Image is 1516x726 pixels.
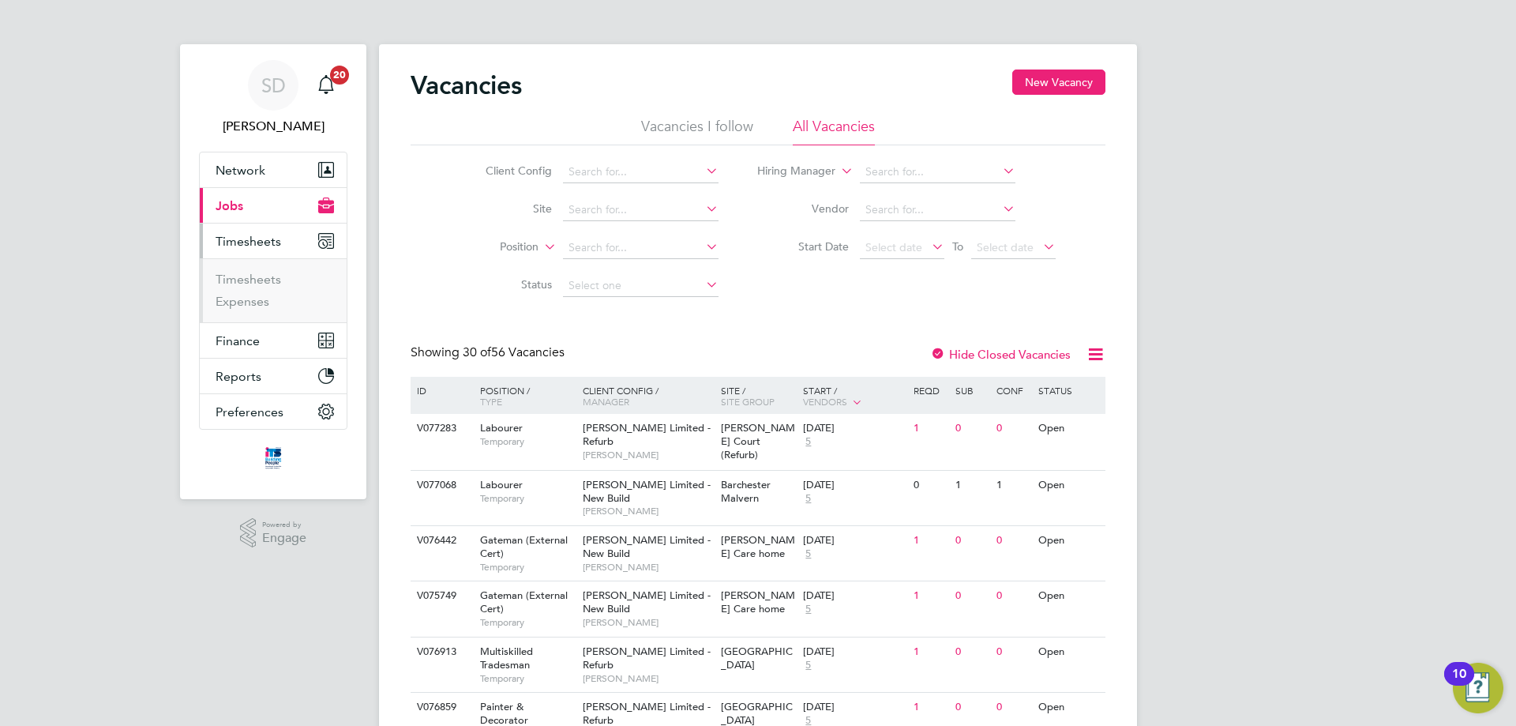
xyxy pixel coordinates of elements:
[583,478,711,505] span: [PERSON_NAME] Limited - New Build
[951,526,993,555] div: 0
[461,277,552,292] label: Status
[200,394,347,429] button: Preferences
[803,395,847,408] span: Vendors
[721,478,771,505] span: Barchester Malvern
[413,581,468,611] div: V075749
[200,258,347,322] div: Timesheets
[216,369,261,384] span: Reports
[480,478,523,491] span: Labourer
[216,163,265,178] span: Network
[480,672,575,685] span: Temporary
[480,435,575,448] span: Temporary
[721,395,775,408] span: Site Group
[1452,674,1466,694] div: 10
[463,344,565,360] span: 56 Vacancies
[262,518,306,532] span: Powered by
[803,547,813,561] span: 5
[216,404,283,419] span: Preferences
[583,421,711,448] span: [PERSON_NAME] Limited - Refurb
[583,533,711,560] span: [PERSON_NAME] Limited - New Build
[583,589,711,615] span: [PERSON_NAME] Limited - New Build
[199,117,347,136] span: Stuart Douglas
[310,60,342,111] a: 20
[910,581,951,611] div: 1
[803,435,813,449] span: 5
[951,414,993,443] div: 0
[461,201,552,216] label: Site
[993,414,1034,443] div: 0
[463,344,491,360] span: 30 of
[240,518,307,548] a: Powered byEngage
[563,161,719,183] input: Search for...
[1034,638,1103,667] div: Open
[583,395,629,408] span: Manager
[793,117,875,145] li: All Vacancies
[721,533,795,560] span: [PERSON_NAME] Care home
[413,471,468,500] div: V077068
[947,236,968,257] span: To
[1453,663,1503,713] button: Open Resource Center, 10 new notifications
[993,581,1034,611] div: 0
[860,199,1015,221] input: Search for...
[721,589,795,615] span: [PERSON_NAME] Care home
[199,60,347,136] a: SD[PERSON_NAME]
[413,414,468,443] div: V077283
[951,638,993,667] div: 0
[413,693,468,722] div: V076859
[199,446,347,471] a: Go to home page
[865,240,922,254] span: Select date
[563,275,719,297] input: Select one
[860,161,1015,183] input: Search for...
[413,638,468,667] div: V076913
[583,561,713,574] span: [PERSON_NAME]
[468,377,579,415] div: Position /
[180,44,366,499] nav: Main navigation
[803,589,906,603] div: [DATE]
[951,471,993,500] div: 1
[993,693,1034,722] div: 0
[803,701,906,714] div: [DATE]
[461,164,552,178] label: Client Config
[803,603,813,616] span: 5
[910,638,951,667] div: 1
[717,377,800,415] div: Site /
[910,471,951,500] div: 0
[745,164,835,179] label: Hiring Manager
[200,359,347,393] button: Reports
[261,75,286,96] span: SD
[480,421,523,434] span: Labourer
[910,693,951,722] div: 1
[1034,526,1103,555] div: Open
[910,377,951,404] div: Reqd
[200,224,347,258] button: Timesheets
[411,70,522,101] h2: Vacancies
[579,377,717,415] div: Client Config /
[480,533,568,560] span: Gateman (External Cert)
[200,188,347,223] button: Jobs
[216,198,243,213] span: Jobs
[216,333,260,348] span: Finance
[480,645,533,671] span: Multiskilled Tradesman
[930,347,1071,362] label: Hide Closed Vacancies
[411,344,568,361] div: Showing
[330,66,349,85] span: 20
[583,672,713,685] span: [PERSON_NAME]
[480,616,575,629] span: Temporary
[1034,693,1103,722] div: Open
[216,234,281,249] span: Timesheets
[641,117,753,145] li: Vacancies I follow
[1034,471,1103,500] div: Open
[1034,414,1103,443] div: Open
[803,645,906,659] div: [DATE]
[721,421,795,461] span: [PERSON_NAME] Court (Refurb)
[216,272,281,287] a: Timesheets
[563,199,719,221] input: Search for...
[758,239,849,254] label: Start Date
[583,505,713,517] span: [PERSON_NAME]
[448,239,538,255] label: Position
[480,492,575,505] span: Temporary
[413,526,468,555] div: V076442
[583,645,711,671] span: [PERSON_NAME] Limited - Refurb
[993,638,1034,667] div: 0
[480,395,502,408] span: Type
